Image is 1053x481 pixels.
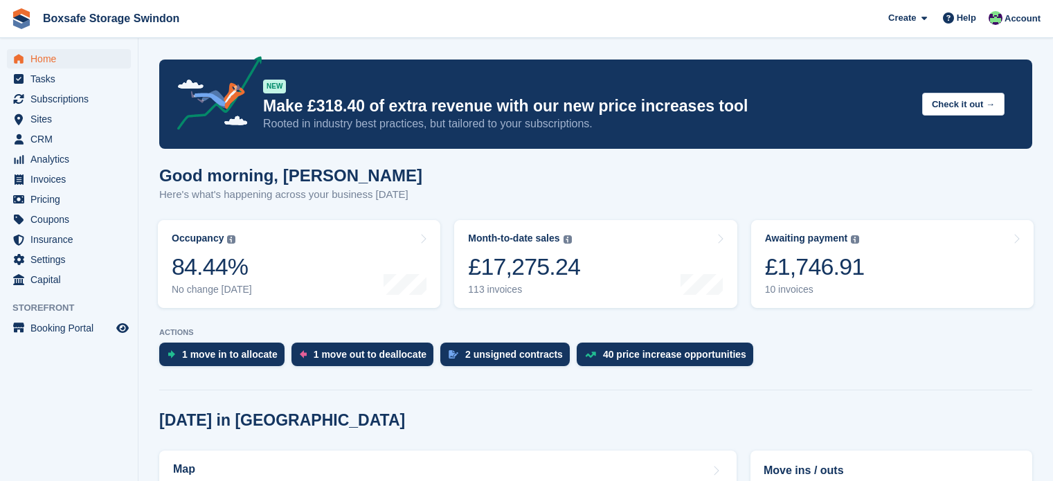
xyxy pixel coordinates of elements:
[30,129,114,149] span: CRM
[851,235,859,244] img: icon-info-grey-7440780725fd019a000dd9b08b2336e03edf1995a4989e88bcd33f0948082b44.svg
[888,11,916,25] span: Create
[159,343,291,373] a: 1 move in to allocate
[564,235,572,244] img: icon-info-grey-7440780725fd019a000dd9b08b2336e03edf1995a4989e88bcd33f0948082b44.svg
[957,11,976,25] span: Help
[263,116,911,131] p: Rooted in industry best practices, but tailored to your subscriptions.
[30,170,114,189] span: Invoices
[263,80,286,93] div: NEW
[989,11,1002,25] img: Kim Virabi
[158,220,440,308] a: Occupancy 84.44% No change [DATE]
[30,230,114,249] span: Insurance
[30,210,114,229] span: Coupons
[764,462,1019,479] h2: Move ins / outs
[30,89,114,109] span: Subscriptions
[172,253,252,281] div: 84.44%
[12,301,138,315] span: Storefront
[30,270,114,289] span: Capital
[603,349,746,360] div: 40 price increase opportunities
[30,49,114,69] span: Home
[765,233,848,244] div: Awaiting payment
[263,96,911,116] p: Make £318.40 of extra revenue with our new price increases tool
[300,350,307,359] img: move_outs_to_deallocate_icon-f764333ba52eb49d3ac5e1228854f67142a1ed5810a6f6cc68b1a99e826820c5.svg
[765,284,865,296] div: 10 invoices
[7,230,131,249] a: menu
[30,250,114,269] span: Settings
[468,233,559,244] div: Month-to-date sales
[577,343,760,373] a: 40 price increase opportunities
[159,187,422,203] p: Here's what's happening across your business [DATE]
[11,8,32,29] img: stora-icon-8386f47178a22dfd0bd8f6a31ec36ba5ce8667c1dd55bd0f319d3a0aa187defe.svg
[585,352,596,358] img: price_increase_opportunities-93ffe204e8149a01c8c9dc8f82e8f89637d9d84a8eef4429ea346261dce0b2c0.svg
[922,93,1005,116] button: Check it out →
[1005,12,1041,26] span: Account
[30,149,114,169] span: Analytics
[7,318,131,338] a: menu
[114,320,131,336] a: Preview store
[449,350,458,359] img: contract_signature_icon-13c848040528278c33f63329250d36e43548de30e8caae1d1a13099fd9432cc5.svg
[30,69,114,89] span: Tasks
[173,463,195,475] h2: Map
[30,190,114,209] span: Pricing
[7,250,131,269] a: menu
[7,149,131,169] a: menu
[454,220,737,308] a: Month-to-date sales £17,275.24 113 invoices
[314,349,426,360] div: 1 move out to deallocate
[165,56,262,135] img: price-adjustments-announcement-icon-8257ccfd72463d97f412b2fc003d46551f7dbcb40ab6d574587a9cd5c0d94...
[37,7,185,30] a: Boxsafe Storage Swindon
[7,270,131,289] a: menu
[159,166,422,185] h1: Good morning, [PERSON_NAME]
[7,129,131,149] a: menu
[440,343,577,373] a: 2 unsigned contracts
[7,109,131,129] a: menu
[468,284,580,296] div: 113 invoices
[30,318,114,338] span: Booking Portal
[30,109,114,129] span: Sites
[465,349,563,360] div: 2 unsigned contracts
[168,350,175,359] img: move_ins_to_allocate_icon-fdf77a2bb77ea45bf5b3d319d69a93e2d87916cf1d5bf7949dd705db3b84f3ca.svg
[172,233,224,244] div: Occupancy
[7,89,131,109] a: menu
[7,210,131,229] a: menu
[172,284,252,296] div: No change [DATE]
[765,253,865,281] div: £1,746.91
[751,220,1034,308] a: Awaiting payment £1,746.91 10 invoices
[7,69,131,89] a: menu
[182,349,278,360] div: 1 move in to allocate
[159,328,1032,337] p: ACTIONS
[7,190,131,209] a: menu
[7,49,131,69] a: menu
[468,253,580,281] div: £17,275.24
[159,411,405,430] h2: [DATE] in [GEOGRAPHIC_DATA]
[7,170,131,189] a: menu
[227,235,235,244] img: icon-info-grey-7440780725fd019a000dd9b08b2336e03edf1995a4989e88bcd33f0948082b44.svg
[291,343,440,373] a: 1 move out to deallocate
